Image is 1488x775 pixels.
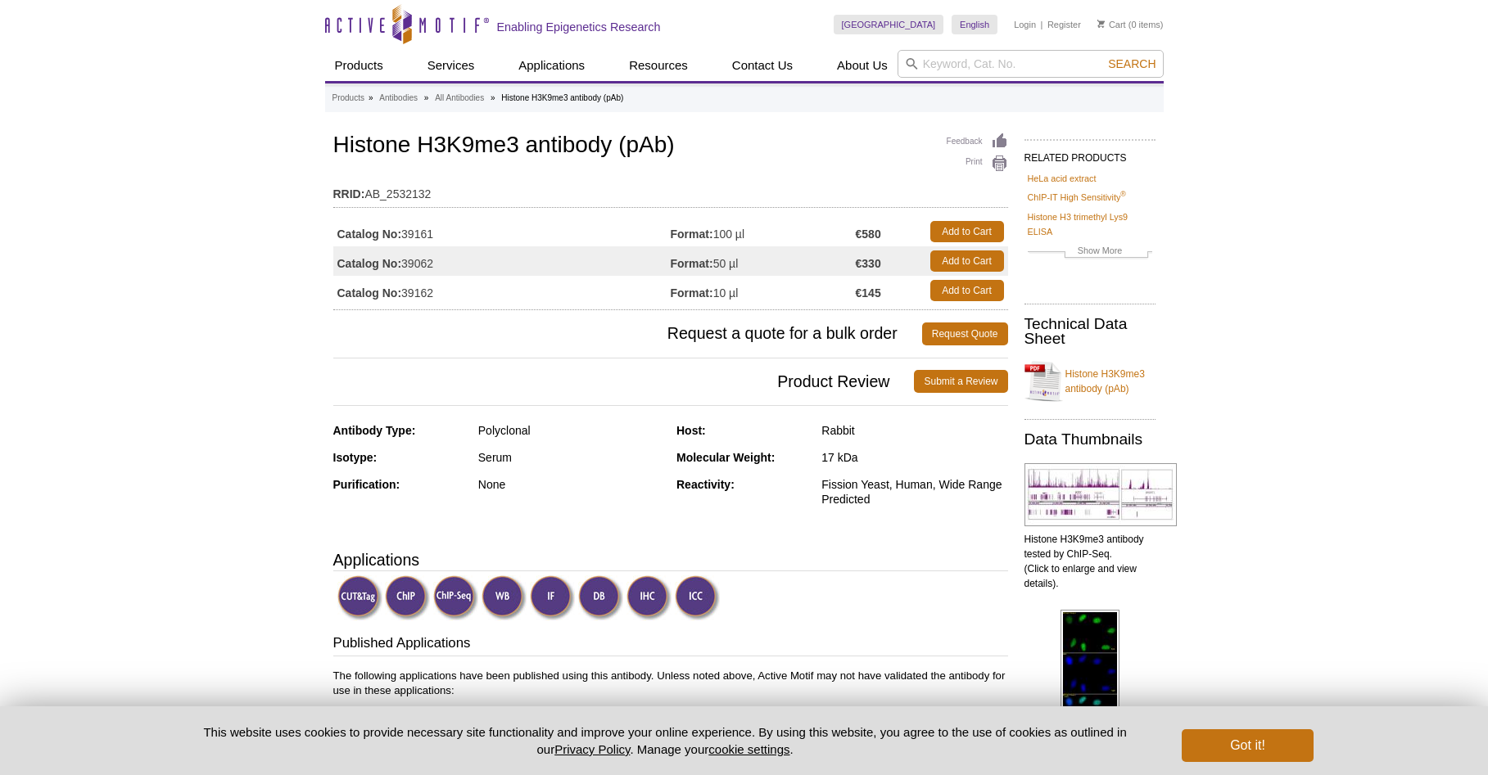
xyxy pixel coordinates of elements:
a: Products [332,91,364,106]
sup: ® [1120,191,1126,199]
img: ChIP-Seq Validated [433,575,478,620]
li: » [424,93,429,102]
strong: Catalog No: [337,256,402,271]
a: Cart [1097,19,1126,30]
strong: Reactivity: [676,478,735,491]
input: Keyword, Cat. No. [898,50,1164,78]
td: 100 µl [671,217,856,246]
strong: Host: [676,424,706,437]
strong: Antibody Type: [333,424,416,437]
h1: Histone H3K9me3 antibody (pAb) [333,133,1008,160]
a: ChIP-IT High Sensitivity® [1028,190,1126,205]
a: Add to Cart [930,221,1004,242]
img: Histone H3K9me3 antibody tested by ChIP-Seq. [1024,463,1177,526]
h2: Enabling Epigenetics Research [497,20,661,34]
li: » [369,93,373,102]
a: Antibodies [379,91,418,106]
div: Polyclonal [478,423,664,438]
h2: Data Thumbnails [1024,432,1156,447]
button: cookie settings [708,742,789,756]
td: 39161 [333,217,671,246]
td: AB_2532132 [333,177,1008,203]
a: Applications [509,50,595,81]
a: Feedback [947,133,1008,151]
div: 17 kDa [821,450,1007,465]
img: CUT&Tag Validated [337,575,382,620]
div: None [478,477,664,492]
a: Register [1047,19,1081,30]
a: All Antibodies [435,91,484,106]
img: ChIP Validated [385,575,430,620]
a: Add to Cart [930,280,1004,301]
strong: Format: [671,227,713,241]
strong: Molecular Weight: [676,451,775,464]
li: (0 items) [1097,15,1164,34]
div: Rabbit [821,423,1007,438]
a: [GEOGRAPHIC_DATA] [834,15,944,34]
td: 10 µl [671,276,856,305]
strong: Purification: [333,478,400,491]
strong: Catalog No: [337,286,402,300]
a: Privacy Policy [554,742,630,756]
a: Histone H3K9me3 antibody (pAb) [1024,357,1156,406]
a: English [952,15,997,34]
span: Request a quote for a bulk order [333,322,922,345]
a: Print [947,155,1008,173]
img: Dot Blot Validated [578,575,623,620]
button: Search [1103,56,1160,71]
span: Search [1108,57,1156,70]
td: 39162 [333,276,671,305]
a: HeLa acid extract [1028,171,1097,186]
a: About Us [827,50,898,81]
strong: RRID: [333,187,365,201]
strong: Format: [671,256,713,271]
a: Resources [619,50,698,81]
a: Request Quote [922,322,1008,345]
img: Western Blot Validated [482,575,527,620]
button: Got it! [1182,729,1313,762]
td: 39062 [333,246,671,276]
h3: Applications [333,547,1008,572]
h2: RELATED PRODUCTS [1024,139,1156,169]
h3: Published Applications [333,633,1008,656]
span: Product Review [333,370,915,393]
strong: €330 [856,256,881,271]
li: » [491,93,495,102]
img: Immunohistochemistry Validated [626,575,672,620]
strong: €580 [856,227,881,241]
td: 50 µl [671,246,856,276]
p: Histone H3K9me3 antibody tested by ChIP-Seq. (Click to enlarge and view details). [1024,532,1156,591]
img: Your Cart [1097,20,1105,28]
a: Add to Cart [930,250,1004,272]
a: Contact Us [722,50,803,81]
div: Fission Yeast, Human, Wide Range Predicted [821,477,1007,507]
strong: Format: [671,286,713,300]
a: Products [325,50,393,81]
li: Histone H3K9me3 antibody (pAb) [501,93,623,102]
div: Serum [478,450,664,465]
li: | [1041,15,1043,34]
a: Services [418,50,485,81]
strong: Isotype: [333,451,378,464]
img: Histone H3K9me3 antibody (pAb) tested by immunofluorescence. [1061,610,1119,737]
a: Show More [1028,243,1152,262]
a: Login [1014,19,1036,30]
a: Histone H3 trimethyl Lys9 ELISA [1028,210,1152,239]
h2: Technical Data Sheet [1024,317,1156,346]
strong: Catalog No: [337,227,402,241]
img: Immunocytochemistry Validated [675,575,720,620]
strong: €145 [856,286,881,300]
p: This website uses cookies to provide necessary site functionality and improve your online experie... [175,723,1156,758]
img: Immunofluorescence Validated [530,575,575,620]
a: Submit a Review [914,370,1007,393]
